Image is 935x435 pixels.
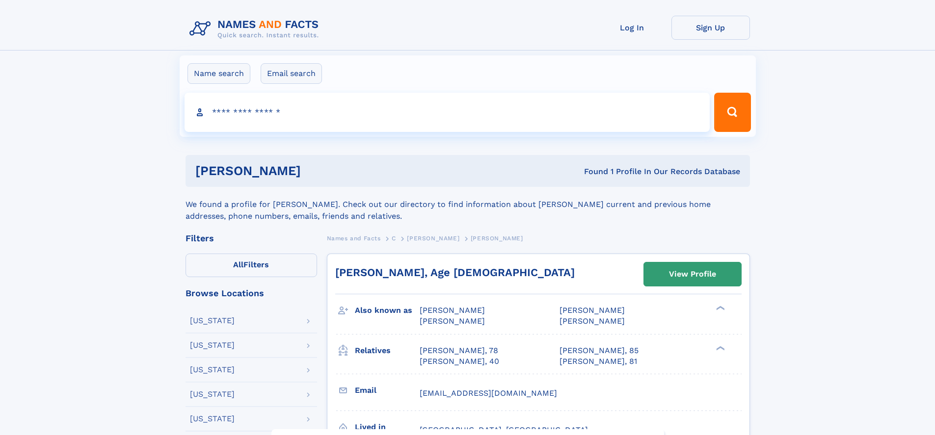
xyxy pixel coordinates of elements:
[560,306,625,315] span: [PERSON_NAME]
[471,235,523,242] span: [PERSON_NAME]
[190,366,235,374] div: [US_STATE]
[420,356,499,367] a: [PERSON_NAME], 40
[407,232,459,244] a: [PERSON_NAME]
[420,306,485,315] span: [PERSON_NAME]
[420,388,557,398] span: [EMAIL_ADDRESS][DOMAIN_NAME]
[593,16,671,40] a: Log In
[442,166,740,177] div: Found 1 Profile In Our Records Database
[355,302,420,319] h3: Also known as
[335,266,575,279] a: [PERSON_NAME], Age [DEMOGRAPHIC_DATA]
[261,63,322,84] label: Email search
[185,93,710,132] input: search input
[392,232,396,244] a: C
[407,235,459,242] span: [PERSON_NAME]
[186,289,317,298] div: Browse Locations
[187,63,250,84] label: Name search
[195,165,443,177] h1: [PERSON_NAME]
[355,382,420,399] h3: Email
[714,93,750,132] button: Search Button
[186,187,750,222] div: We found a profile for [PERSON_NAME]. Check out our directory to find information about [PERSON_N...
[186,254,317,277] label: Filters
[190,415,235,423] div: [US_STATE]
[714,345,725,351] div: ❯
[233,260,243,269] span: All
[392,235,396,242] span: C
[420,425,588,435] span: [GEOGRAPHIC_DATA], [GEOGRAPHIC_DATA]
[669,263,716,285] div: View Profile
[327,232,381,244] a: Names and Facts
[560,356,637,367] a: [PERSON_NAME], 81
[355,342,420,359] h3: Relatives
[186,16,327,42] img: Logo Names and Facts
[190,341,235,349] div: [US_STATE]
[420,345,498,356] a: [PERSON_NAME], 78
[560,345,639,356] a: [PERSON_NAME], 85
[420,316,485,326] span: [PERSON_NAME]
[671,16,750,40] a: Sign Up
[186,234,317,243] div: Filters
[190,317,235,325] div: [US_STATE]
[644,262,741,286] a: View Profile
[714,305,725,311] div: ❯
[560,316,625,326] span: [PERSON_NAME]
[190,390,235,398] div: [US_STATE]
